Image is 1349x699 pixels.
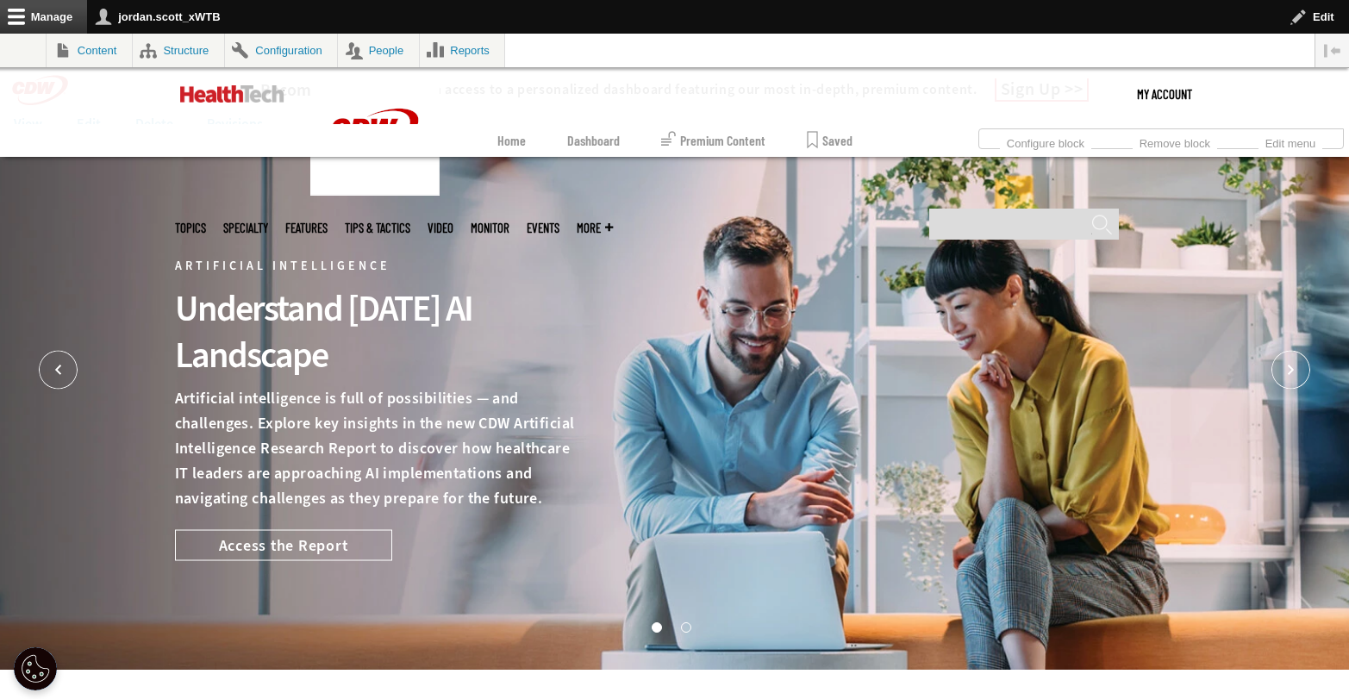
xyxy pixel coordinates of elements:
a: CDW [310,182,440,200]
a: Saved [807,124,852,157]
a: People [338,34,419,67]
a: Configure block [1000,132,1091,151]
p: Artificial intelligence is full of possibilities — and challenges. Explore key insights in the ne... [175,386,575,510]
img: Home [180,85,284,103]
a: Remove block [1133,132,1217,151]
button: 1 of 2 [652,622,660,631]
a: Features [285,222,328,234]
a: Reports [420,34,505,67]
a: Video [428,222,453,234]
a: Edit menu [1258,132,1322,151]
div: Understand [DATE] AI Landscape [175,285,575,378]
a: Structure [133,34,224,67]
a: Tips & Tactics [345,222,410,234]
div: Artificial Intelligence [175,262,575,271]
a: Content [47,34,132,67]
a: Home [497,124,526,157]
a: Events [527,222,559,234]
img: Home [310,68,440,196]
span: Topics [175,222,206,234]
a: MonITor [471,222,509,234]
a: My Account [1137,68,1192,120]
button: Open Preferences [14,647,57,690]
button: Next [1271,351,1310,390]
button: Vertical orientation [1315,34,1349,67]
a: Dashboard [567,124,620,157]
a: Premium Content [661,124,765,157]
a: Access the Report [175,530,392,561]
a: Configuration [225,34,337,67]
span: Specialty [223,222,268,234]
span: More [577,222,613,234]
div: User menu [1137,68,1192,120]
div: Cookie Settings [14,647,57,690]
button: 2 of 2 [681,622,690,631]
button: Prev [39,351,78,390]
